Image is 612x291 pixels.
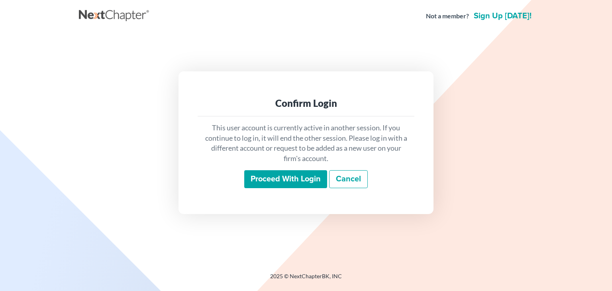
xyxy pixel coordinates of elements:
a: Cancel [329,170,368,189]
strong: Not a member? [426,12,469,21]
div: 2025 © NextChapterBK, INC [79,272,533,287]
input: Proceed with login [244,170,327,189]
div: Confirm Login [204,97,408,110]
a: Sign up [DATE]! [472,12,533,20]
p: This user account is currently active in another session. If you continue to log in, it will end ... [204,123,408,164]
